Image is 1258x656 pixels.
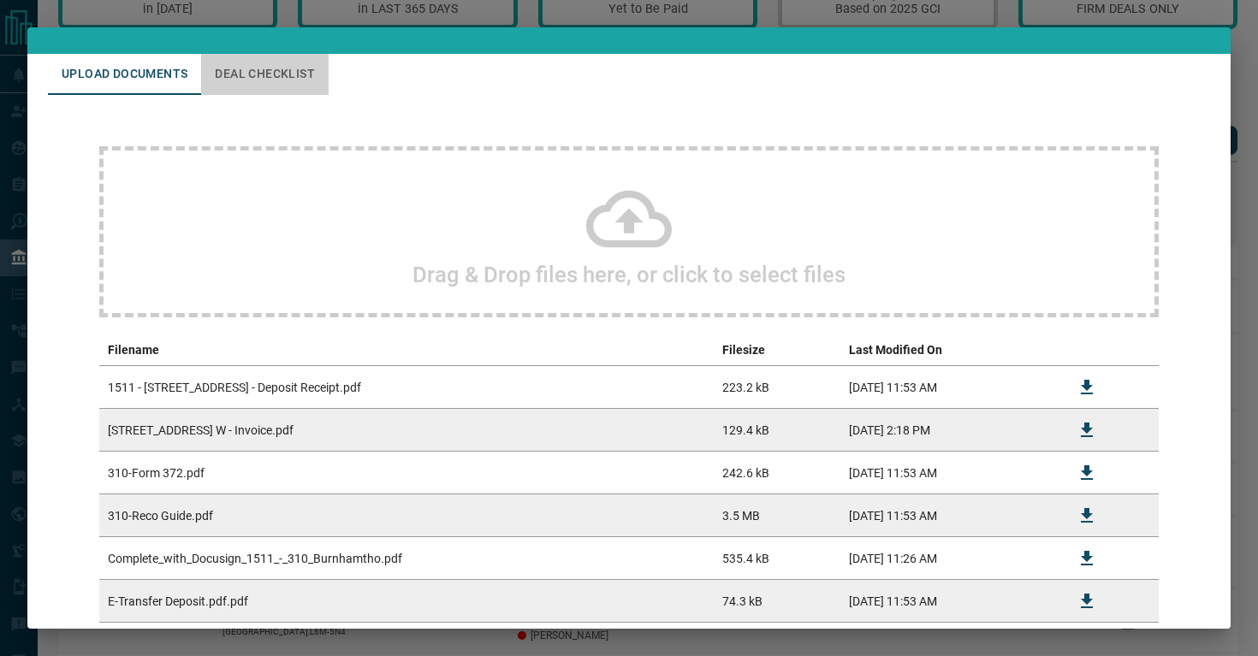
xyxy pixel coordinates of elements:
[840,580,1058,623] td: [DATE] 11:53 AM
[714,409,840,452] td: 129.4 kB
[99,580,714,623] td: E-Transfer Deposit.pdf.pdf
[1066,538,1107,579] button: Download
[714,580,840,623] td: 74.3 kB
[840,409,1058,452] td: [DATE] 2:18 PM
[714,494,840,537] td: 3.5 MB
[99,494,714,537] td: 310-Reco Guide.pdf
[714,537,840,580] td: 535.4 kB
[1066,452,1107,493] button: Download
[840,334,1058,366] th: Last Modified On
[714,334,840,366] th: Filesize
[99,452,714,494] td: 310-Form 372.pdf
[99,334,714,366] th: Filename
[1066,495,1107,536] button: Download
[1058,334,1116,366] th: download action column
[840,537,1058,580] td: [DATE] 11:26 AM
[840,366,1058,409] td: [DATE] 11:53 AM
[1116,334,1159,366] th: delete file action column
[714,366,840,409] td: 223.2 kB
[48,54,201,95] button: Upload Documents
[840,494,1058,537] td: [DATE] 11:53 AM
[99,146,1159,317] div: Drag & Drop files here, or click to select files
[201,54,329,95] button: Deal Checklist
[1066,410,1107,451] button: Download
[840,452,1058,494] td: [DATE] 11:53 AM
[99,409,714,452] td: [STREET_ADDRESS] W - Invoice.pdf
[1066,581,1107,622] button: Download
[412,262,846,287] h2: Drag & Drop files here, or click to select files
[1066,367,1107,408] button: Download
[99,537,714,580] td: Complete_with_Docusign_1511_-_310_Burnhamtho.pdf
[99,366,714,409] td: 1511 - [STREET_ADDRESS] - Deposit Receipt.pdf
[714,452,840,494] td: 242.6 kB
